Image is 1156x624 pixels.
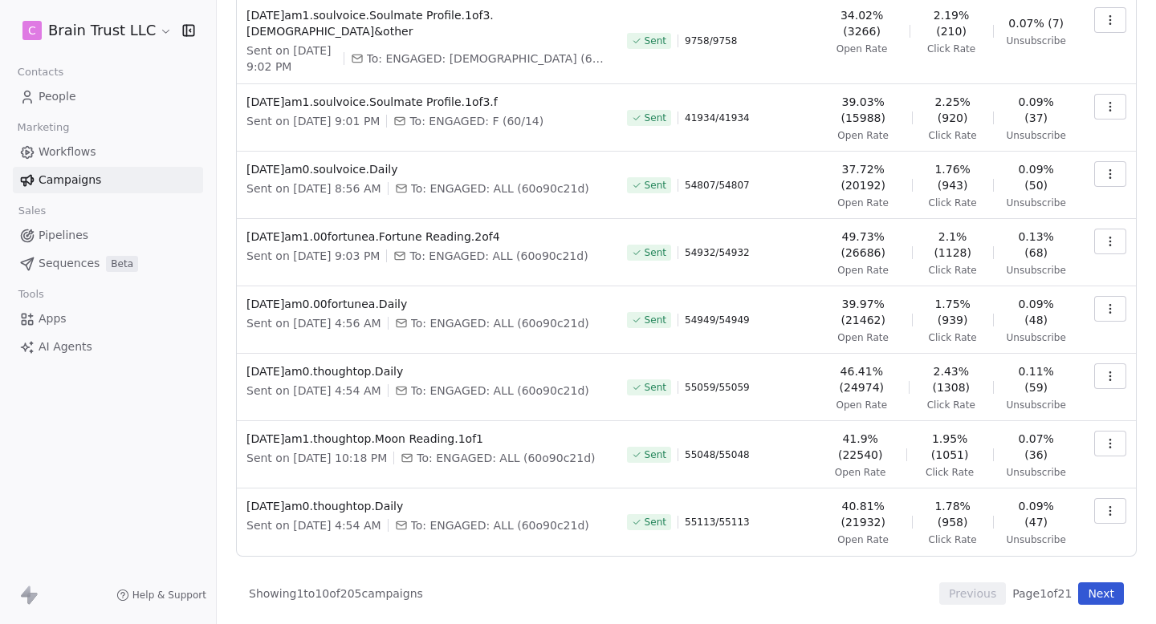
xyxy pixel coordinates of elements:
span: Sent on [DATE] 9:03 PM [246,248,380,264]
span: Open Rate [836,43,888,55]
span: To: ENGAGED: MALE (60/14) + 1 more [367,51,608,67]
span: Unsubscribe [1007,331,1066,344]
span: Unsubscribe [1007,197,1066,209]
span: [DATE]am0.00fortunea.Daily [246,296,608,312]
span: Sent [645,246,666,259]
button: Previous [939,582,1006,605]
span: Open Rate [837,264,889,277]
span: 0.07% (7) [1008,15,1064,31]
span: 34.02% (3266) [828,7,897,39]
button: Next [1078,582,1124,605]
span: 54932 / 54932 [685,246,750,259]
span: Click Rate [927,43,975,55]
span: [DATE]am1.00fortunea.Fortune Reading.2of4 [246,229,608,245]
span: Tools [11,282,51,306]
a: Help & Support [116,589,206,602]
span: Sent on [DATE] 10:18 PM [246,450,387,466]
span: Brain Trust LLC [48,20,156,41]
span: Click Rate [927,399,975,411]
span: To: ENGAGED: F (60/14) [409,113,543,129]
span: 1.95% (1051) [920,431,980,463]
span: [DATE]am0.thoughtop.Daily [246,498,608,514]
span: AI Agents [39,338,92,355]
span: Unsubscribe [1007,533,1066,546]
span: 0.09% (47) [1007,498,1066,530]
span: Page 1 of 21 [1012,586,1072,602]
span: Sent [645,179,666,192]
span: Open Rate [837,331,889,344]
span: 55113 / 55113 [685,516,750,529]
span: Sales [11,199,53,223]
span: 1.76% (943) [926,161,980,193]
a: SequencesBeta [13,250,203,277]
span: 41934 / 41934 [685,111,750,124]
span: Open Rate [837,533,889,546]
span: Beta [106,256,138,272]
span: Sent on [DATE] 9:01 PM [246,113,380,129]
span: Contacts [10,60,71,84]
span: Unsubscribe [1007,34,1066,47]
span: 49.73% (26686) [828,229,899,261]
span: To: ENGAGED: ALL (60o90c21d) [411,383,589,399]
span: [DATE]am1.thoughtop.Moon Reading.1of1 [246,431,608,447]
span: Sent [645,516,666,529]
span: 55048 / 55048 [685,448,750,461]
span: Sent [645,111,666,124]
span: To: ENGAGED: ALL (60o90c21d) [411,180,589,197]
span: Open Rate [836,399,887,411]
span: Click Rate [929,264,977,277]
span: Open Rate [835,466,886,479]
span: Click Rate [929,533,977,546]
span: 39.03% (15988) [828,94,899,126]
span: 0.09% (37) [1007,94,1066,126]
span: Sent on [DATE] 8:56 AM [246,180,381,197]
span: C [28,22,36,38]
span: 0.13% (68) [1007,229,1066,261]
span: Showing 1 to 10 of 205 campaigns [249,586,423,602]
span: 0.09% (48) [1007,296,1066,328]
span: Open Rate [837,129,889,142]
span: Click Rate [926,466,974,479]
span: Marketing [10,115,76,140]
span: Campaigns [39,172,101,188]
span: Sent [645,34,666,47]
span: 55059 / 55059 [685,381,750,394]
span: Sent on [DATE] 4:54 AM [246,383,381,399]
span: 0.09% (50) [1007,161,1066,193]
span: Pipelines [39,227,88,244]
span: 40.81% (21932) [828,498,899,530]
span: 39.97% (21462) [828,296,899,328]
span: Click Rate [929,331,977,344]
span: 0.07% (36) [1007,431,1066,463]
span: Workflows [39,144,96,160]
a: Workflows [13,139,203,165]
span: Click Rate [929,129,977,142]
span: 1.75% (939) [926,296,980,328]
span: 2.1% (1128) [926,229,980,261]
span: 54807 / 54807 [685,179,750,192]
span: 54949 / 54949 [685,314,750,326]
a: Pipelines [13,222,203,249]
span: Click Rate [929,197,977,209]
span: 2.19% (210) [922,7,979,39]
span: To: ENGAGED: ALL (60o90c21d) [411,315,589,331]
span: 2.43% (1308) [922,363,980,395]
span: People [39,88,76,105]
span: Apps [39,310,67,327]
span: [DATE]am0.soulvoice.Daily [246,161,608,177]
span: Sent [645,381,666,394]
span: Unsubscribe [1007,264,1066,277]
span: Sent [645,314,666,326]
span: Open Rate [837,197,889,209]
a: Apps [13,306,203,332]
span: To: ENGAGED: ALL (60o90c21d) [409,248,588,264]
span: 41.9% (22540) [828,431,893,463]
span: Unsubscribe [1007,129,1066,142]
span: 0.11% (59) [1007,363,1066,395]
span: 9758 / 9758 [685,34,737,47]
span: 37.72% (20192) [828,161,899,193]
span: Unsubscribe [1007,399,1066,411]
a: Campaigns [13,167,203,193]
span: Sent [645,448,666,461]
span: Help & Support [132,589,206,602]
